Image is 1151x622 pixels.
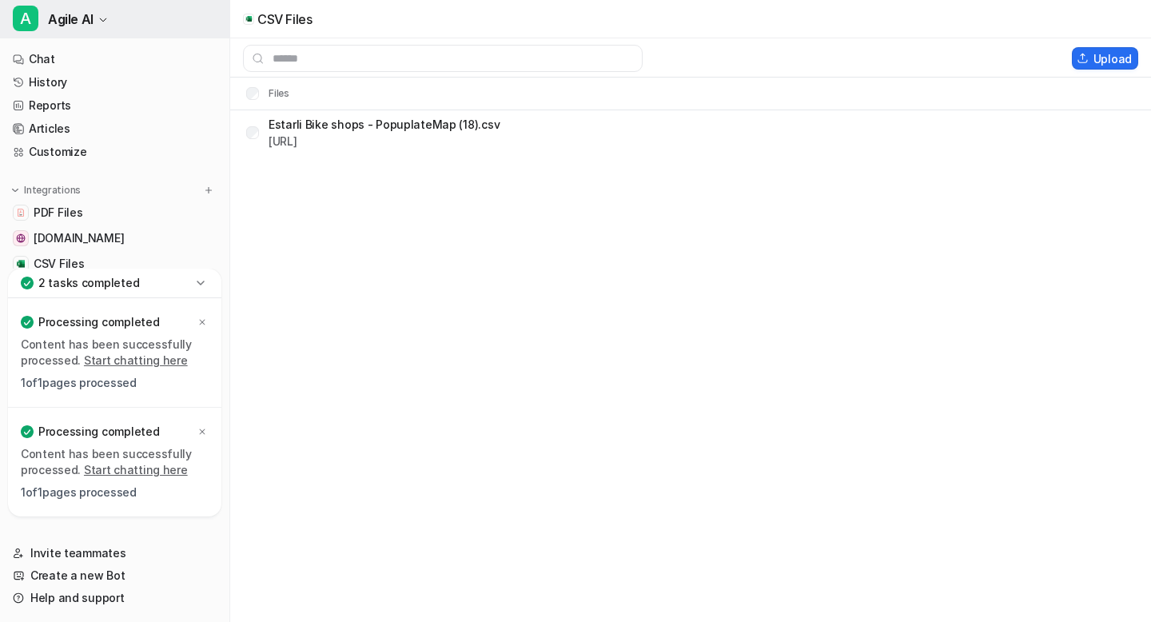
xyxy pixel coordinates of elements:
a: Start chatting here [84,353,188,367]
p: CSV Files [257,11,312,27]
span: PDF Files [34,205,82,221]
th: Files [233,84,290,103]
p: 2 tasks completed [38,275,139,291]
a: Reports [6,94,223,117]
a: Invite teammates [6,542,223,564]
img: upload-csv icon [245,15,253,22]
img: CSV Files [16,259,26,269]
p: Integrations [24,184,81,197]
p: Processing completed [38,424,159,440]
a: Help and support [6,587,223,609]
span: CSV Files [34,256,84,272]
p: 1 of 1 pages processed [21,484,209,500]
a: www.estarli.co.uk[DOMAIN_NAME] [6,227,223,249]
button: Integrations [6,182,86,198]
a: Articles [6,118,223,140]
img: PDF Files [16,208,26,217]
a: PDF FilesPDF Files [6,201,223,224]
a: Create a new Bot [6,564,223,587]
span: A [13,6,38,31]
a: CSV FilesCSV Files [6,253,223,275]
a: Customize [6,141,223,163]
img: menu_add.svg [203,185,214,196]
p: Processing completed [38,314,159,330]
a: Chat [6,48,223,70]
a: Start chatting here [84,463,188,476]
button: Upload [1072,47,1138,70]
img: expand menu [10,185,21,196]
span: [DOMAIN_NAME] [34,230,124,246]
p: Content has been successfully processed. [21,446,209,478]
a: [URL] [269,134,297,148]
a: History [6,71,223,94]
img: www.estarli.co.uk [16,233,26,243]
p: 1 of 1 pages processed [21,375,209,391]
p: Content has been successfully processed. [21,337,209,369]
p: Estarli Bike shops - PopuplateMap (18).csv [269,116,500,133]
span: Agile AI [48,8,94,30]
